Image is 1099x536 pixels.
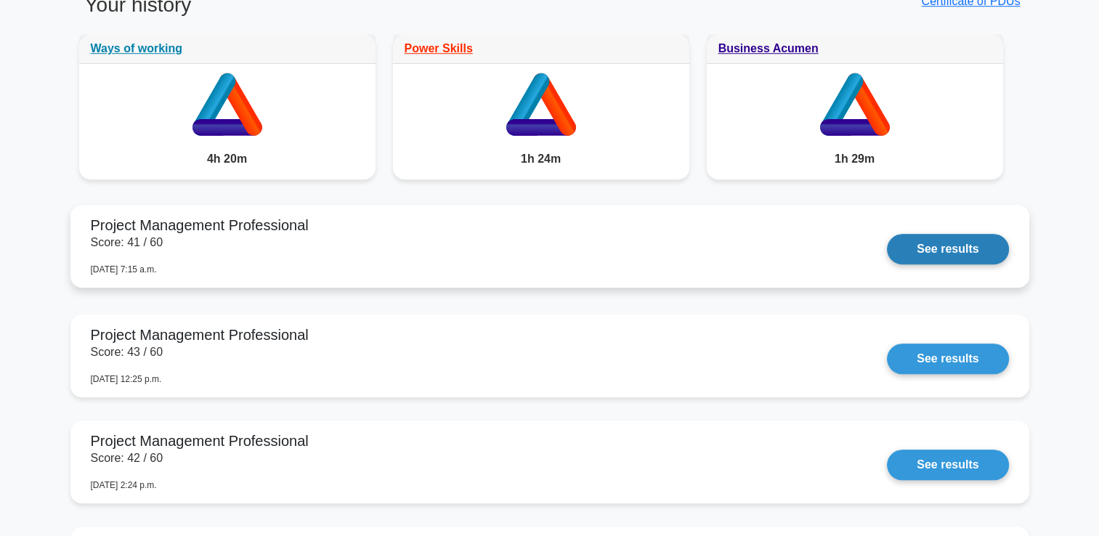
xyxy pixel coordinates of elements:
[79,139,376,179] div: 4h 20m
[91,42,183,54] a: Ways of working
[887,344,1008,374] a: See results
[405,42,473,54] a: Power Skills
[718,42,819,54] a: Business Acumen
[887,450,1008,480] a: See results
[707,139,1003,179] div: 1h 29m
[887,234,1008,264] a: See results
[393,139,689,179] div: 1h 24m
